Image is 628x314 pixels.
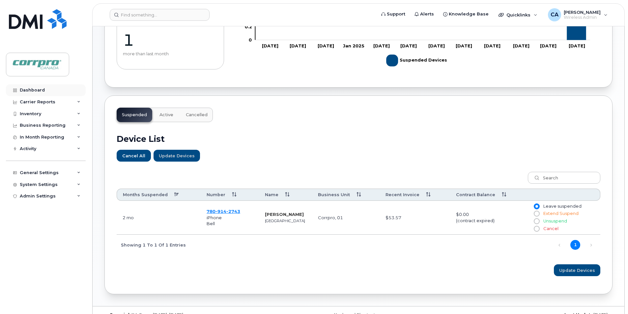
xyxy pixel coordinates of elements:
a: 7809142743 [207,209,240,214]
small: [GEOGRAPHIC_DATA] [265,219,305,223]
tspan: [DATE] [318,43,334,48]
span: 780 [207,209,240,214]
p: 1 [123,30,218,50]
span: CA [551,11,558,19]
span: Extend Suspend [543,211,579,216]
tspan: [DATE] [290,43,306,48]
button: Cancel All [117,150,151,162]
div: Carl Agbay [543,8,612,21]
td: July 02, 2025 15:17 [117,201,201,235]
th: Months Suspended: activate to sort column descending [117,189,201,201]
td: $53.57 [380,201,450,235]
span: iPhone [207,215,222,220]
tspan: [DATE] [484,43,501,48]
span: [PERSON_NAME] [564,10,601,15]
span: 2743 [226,209,240,214]
span: Support [387,11,405,17]
th: Recent Invoice: activate to sort column ascending [380,189,450,201]
span: Unsuspend [543,219,567,223]
input: Search [528,172,600,184]
span: Knowledge Base [449,11,489,17]
button: Update Devices [154,150,200,162]
span: Cancel All [122,153,145,159]
input: Extend Suspend [534,211,539,216]
g: Legend [386,52,447,69]
span: Cancelled [186,112,208,118]
span: Update Devices [559,267,595,274]
tspan: 0 [249,37,252,42]
tspan: [DATE] [513,43,529,48]
tspan: 0.2 [245,24,252,29]
input: Find something... [110,9,210,21]
tspan: [DATE] [569,43,585,48]
span: Cancel [543,226,558,231]
g: Suspended Devices [386,52,447,69]
div: (contract expired) [456,218,522,224]
a: Knowledge Base [439,8,493,21]
th: Business Unit: activate to sort column ascending [312,189,380,201]
a: Next [586,240,596,250]
button: Update Devices [554,264,600,276]
a: 1 [570,240,580,250]
tspan: [DATE] [428,43,445,48]
tspan: [DATE] [373,43,390,48]
span: Wireless Admin [564,15,601,20]
h2: Device List [117,134,600,144]
strong: [PERSON_NAME] [265,212,304,217]
tspan: [DATE] [400,43,417,48]
span: Update Devices [159,153,195,159]
th: Contract Balance: activate to sort column ascending [450,189,528,201]
span: Alerts [420,11,434,17]
tspan: [DATE] [456,43,472,48]
div: Showing 1 to 1 of 1 entries [117,239,186,250]
span: Leave suspended [543,204,582,209]
span: Active [159,112,173,118]
td: Corrpro, 01 [312,201,380,235]
input: Unsuspend [534,219,539,224]
a: Alerts [410,8,439,21]
tspan: Jan 2025 [343,43,365,48]
span: Quicklinks [506,12,530,17]
p: more than last month [123,51,218,57]
div: Quicklinks [494,8,542,21]
th: Name: activate to sort column ascending [259,189,312,201]
span: 914 [215,209,226,214]
tspan: [DATE] [262,43,278,48]
span: Bell [207,221,215,226]
td: $0.00 [450,201,528,235]
th: Number: activate to sort column ascending [201,189,259,201]
a: Support [377,8,410,21]
tspan: [DATE] [540,43,557,48]
input: Cancel [534,226,539,231]
a: Previous [555,240,564,250]
input: Leave suspended [534,204,539,209]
